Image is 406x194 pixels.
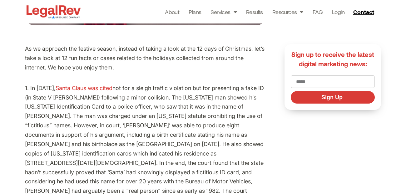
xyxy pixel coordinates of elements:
[313,8,323,16] a: FAQ
[56,85,112,91] a: Santa Claus was cited
[165,8,179,16] a: About
[332,8,344,16] a: Login
[165,8,344,16] nav: Menu
[291,75,375,107] form: New Form
[291,51,374,68] span: Sign up to receive the latest digital marketing news:
[25,44,266,72] p: As we approach the festive season, instead of taking a look at the 12 days of Christmas, let’s ta...
[291,91,375,104] button: Sign Up
[189,8,201,16] a: Plans
[351,7,378,17] a: Contact
[210,8,237,16] a: Services
[272,8,303,16] a: Resources
[246,8,263,16] a: Results
[321,94,343,100] span: Sign Up
[353,9,374,15] span: Contact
